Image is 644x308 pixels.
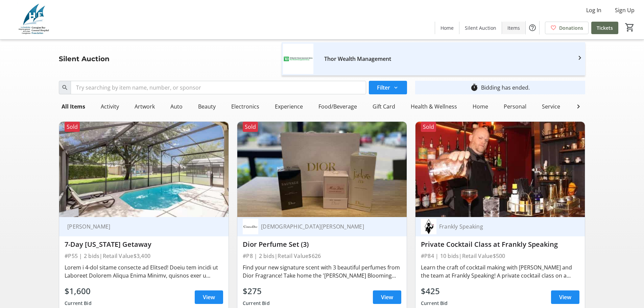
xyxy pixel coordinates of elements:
button: Help [526,21,539,34]
span: Tickets [597,24,613,31]
a: Silent Auction [459,22,502,34]
a: Tickets [591,22,618,34]
img: Private Cocktail Class at Frankly Speaking [415,122,585,217]
div: Activity [98,100,122,113]
div: [PERSON_NAME] [65,223,215,230]
span: Log In [586,6,601,14]
a: Items [502,22,525,34]
div: Lorem i 4-dol sitame consecte ad Elitsed! Doeiu tem incidi ut Laboreet Dolorem Aliqua Enima Minim... [65,263,223,280]
a: Home [435,22,459,34]
div: Dior Perfume Set (3) [243,240,401,248]
div: Gift Card [370,100,398,113]
div: Health & Wellness [408,100,460,113]
span: View [559,293,571,301]
div: Food/Beverage [316,100,360,113]
button: Cart [624,21,636,33]
div: Service [539,100,563,113]
div: Find your new signature scent with 3 beautiful perfumes from Dior Fragrance! Take home the '[PERS... [243,263,401,280]
button: Sign Up [610,5,640,16]
input: Try searching by item name, number, or sponsor [71,81,366,94]
mat-icon: timer_outline [470,84,478,92]
div: #P8 | 2 bids | Retail Value $626 [243,251,401,261]
a: Donations [545,22,589,34]
div: Sold [243,122,258,132]
div: Electronics [229,100,262,113]
div: Private Cocktail Class at Frankly Speaking [421,240,579,248]
div: Personal [501,100,529,113]
div: Sold [65,122,80,132]
button: Log In [581,5,607,16]
div: $275 [243,285,270,297]
div: Beauty [195,100,218,113]
div: Home [470,100,491,113]
div: Learn the craft of cocktail making with [PERSON_NAME] and the team at Frankly Speaking! A private... [421,263,579,280]
img: 7-Day Florida Getaway [59,122,229,217]
button: Filter [369,81,407,94]
div: [DEMOGRAPHIC_DATA][PERSON_NAME] [258,223,393,230]
span: Home [440,24,454,31]
div: 7-Day [US_STATE] Getaway [65,240,223,248]
img: Dior Perfume Set (3) [237,122,407,217]
div: All Items [59,100,88,113]
span: Filter [377,84,390,92]
a: View [195,290,223,304]
span: Items [507,24,520,31]
div: #P84 | 10 bids | Retail Value $500 [421,251,579,261]
div: Bidding has ended. [481,84,530,92]
img: Thor Wealth Management's logo [283,44,313,74]
a: View [373,290,401,304]
img: Georgian Bay General Hospital Foundation's Logo [4,3,64,37]
span: Sign Up [615,6,635,14]
div: Thor Wealth Management [324,53,565,64]
a: View [551,290,579,304]
div: Auto [168,100,185,113]
a: Thor Wealth Management's logoThor Wealth Management [278,44,589,74]
span: Silent Auction [465,24,496,31]
div: $425 [421,285,448,297]
div: Sold [421,122,436,132]
img: Christian Dior [243,219,258,234]
div: Silent Auction [55,53,114,64]
div: Experience [272,100,306,113]
span: Donations [559,24,583,31]
img: Frankly Speaking [421,219,436,234]
div: #P55 | 2 bids | Retail Value $3,400 [65,251,223,261]
span: View [203,293,215,301]
span: View [381,293,393,301]
div: Artwork [132,100,158,113]
div: Frankly Speaking [436,223,571,230]
div: $1,600 [65,285,92,297]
